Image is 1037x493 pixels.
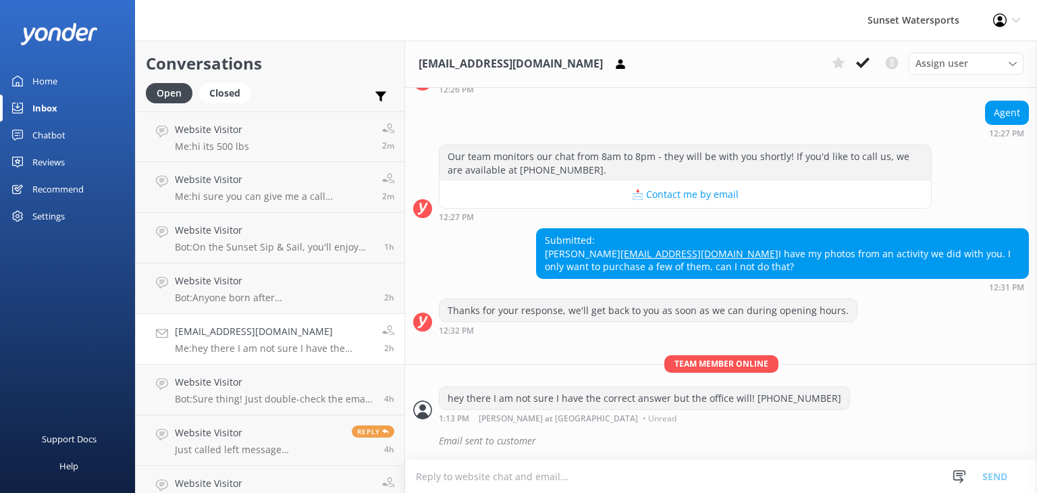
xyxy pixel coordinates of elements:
div: Oct 11 2025 11:31am (UTC -05:00) America/Cancun [536,282,1029,292]
div: Email sent to customer [439,430,1029,452]
h4: Website Visitor [175,223,374,238]
h4: Website Visitor [175,274,374,288]
div: Oct 11 2025 12:13pm (UTC -05:00) America/Cancun [439,413,850,423]
span: Oct 11 2025 03:08pm (UTC -05:00) America/Cancun [382,140,394,151]
p: Just called left message [PHONE_NUMBER] [175,444,342,456]
span: Team member online [664,355,778,372]
span: • Unread [643,415,676,423]
div: Help [59,452,78,479]
div: Oct 11 2025 11:27am (UTC -05:00) America/Cancun [985,128,1029,138]
div: Reviews [32,149,65,176]
h4: Website Visitor [175,476,342,491]
strong: 1:13 PM [439,415,469,423]
div: Settings [32,203,65,230]
a: Open [146,85,199,100]
a: Website VisitorJust called left message [PHONE_NUMBER]Reply4h [136,415,404,466]
div: Chatbot [32,122,65,149]
a: [EMAIL_ADDRESS][DOMAIN_NAME] [620,247,778,260]
h4: Website Visitor [175,122,249,137]
strong: 12:31 PM [989,284,1024,292]
p: Me: hi sure you can give me a call [PHONE_NUMBER] [175,190,372,203]
a: Website VisitorMe:hi its 500 lbs2m [136,111,404,162]
strong: 12:32 PM [439,327,474,335]
a: Website VisitorBot:On the Sunset Sip & Sail, you'll enjoy appetizers like jerk chicken sliders, B... [136,213,404,263]
span: Oct 11 2025 12:13pm (UTC -05:00) America/Cancun [384,342,394,354]
h4: Website Visitor [175,375,374,390]
div: Agent [986,101,1028,124]
strong: 12:26 PM [439,86,474,94]
span: Assign user [915,56,968,71]
h4: Website Visitor [175,172,372,187]
div: Inbox [32,95,57,122]
div: Home [32,68,57,95]
div: Open [146,83,192,103]
div: Oct 11 2025 11:27am (UTC -05:00) America/Cancun [439,212,932,222]
p: Me: hi its 500 lbs [175,140,249,153]
span: Oct 11 2025 01:48pm (UTC -05:00) America/Cancun [384,241,394,253]
a: Website VisitorBot:Sure thing! Just double-check the email you used for your reservation. If you ... [136,365,404,415]
div: Our team monitors our chat from 8am to 8pm - they will be with you shortly! If you'd like to call... [440,145,931,181]
div: Recommend [32,176,84,203]
p: Bot: Sure thing! Just double-check the email you used for your reservation. If you still can't fi... [175,393,374,405]
div: Oct 11 2025 11:26am (UTC -05:00) America/Cancun [439,84,720,94]
a: Website VisitorMe:hi sure you can give me a call [PHONE_NUMBER]2m [136,162,404,213]
div: Closed [199,83,250,103]
h4: [EMAIL_ADDRESS][DOMAIN_NAME] [175,324,372,339]
a: Website VisitorBot:Anyone born after [DEMOGRAPHIC_DATA], must take the [US_STATE] Boater Safety T... [136,263,404,314]
img: yonder-white-logo.png [20,23,98,45]
a: Closed [199,85,257,100]
span: Oct 11 2025 10:31am (UTC -05:00) America/Cancun [384,444,394,455]
p: Bot: On the Sunset Sip & Sail, you'll enjoy appetizers like jerk chicken sliders, BBQ meatballs, ... [175,241,374,253]
div: Support Docs [42,425,97,452]
h3: [EMAIL_ADDRESS][DOMAIN_NAME] [419,55,603,73]
span: Oct 11 2025 12:21pm (UTC -05:00) America/Cancun [384,292,394,303]
div: Assign User [909,53,1023,74]
strong: 12:27 PM [989,130,1024,138]
div: Submitted: [PERSON_NAME] I have my photos from an activity we did with you. I only want to purcha... [537,229,1028,278]
div: Thanks for your response, we'll get back to you as soon as we can during opening hours. [440,299,857,322]
span: Oct 11 2025 03:08pm (UTC -05:00) America/Cancun [382,190,394,202]
a: [EMAIL_ADDRESS][DOMAIN_NAME]Me:hey there I am not sure I have the correct answer but the office w... [136,314,404,365]
div: Oct 11 2025 11:32am (UTC -05:00) America/Cancun [439,326,857,335]
button: 📩 Contact me by email [440,181,931,208]
span: Oct 11 2025 11:07am (UTC -05:00) America/Cancun [384,393,394,405]
h4: Website Visitor [175,425,342,440]
div: hey there I am not sure I have the correct answer but the office will! [PHONE_NUMBER] [440,387,849,410]
span: Reply [352,425,394,438]
h2: Conversations [146,51,394,76]
div: 2025-10-11T17:16:21.228 [413,430,1029,452]
span: [PERSON_NAME] at [GEOGRAPHIC_DATA] [479,415,638,423]
strong: 12:27 PM [439,213,474,222]
p: Me: hey there I am not sure I have the correct answer but the office will! [PHONE_NUMBER] [175,342,372,355]
p: Bot: Anyone born after [DEMOGRAPHIC_DATA], must take the [US_STATE] Boater Safety Test to operate... [175,292,374,304]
